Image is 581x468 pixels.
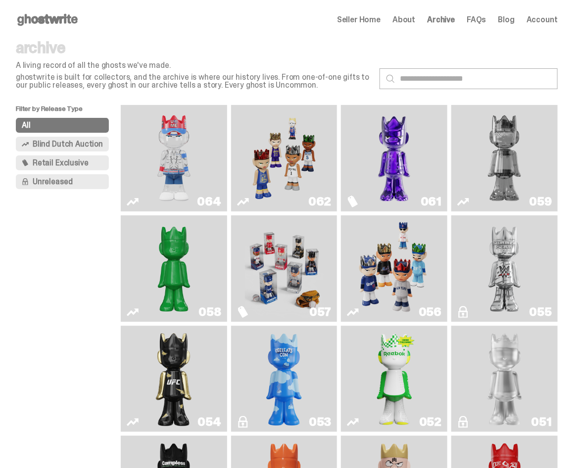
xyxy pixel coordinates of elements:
[427,16,455,24] a: Archive
[16,40,372,55] p: archive
[16,174,109,189] button: Unreleased
[33,159,88,167] span: Retail Exclusive
[33,140,103,148] span: Blind Dutch Auction
[465,219,544,318] img: I Was There SummerSlam
[355,109,434,208] img: Fantasy
[33,178,72,186] span: Unreleased
[527,16,558,24] a: Account
[127,219,221,318] a: Schrödinger's ghost: Sunday Green
[347,219,441,318] a: Game Face (2025)
[135,109,213,208] img: You Can't See Me
[457,219,552,318] a: I Was There SummerSlam
[530,196,552,208] div: 059
[152,330,195,428] img: Ruby
[309,416,331,428] div: 053
[337,16,381,24] a: Seller Home
[16,61,372,69] p: A living record of all the ghosts we've made.
[309,306,331,318] div: 057
[263,330,305,428] img: ghooooost
[198,306,221,318] div: 058
[237,330,332,428] a: ghooooost
[457,330,552,428] a: LLLoyalty
[498,16,515,24] a: Blog
[237,109,332,208] a: Game Face (2025)
[421,196,441,208] div: 061
[16,137,109,152] button: Blind Dutch Auction
[245,219,324,318] img: Game Face (2025)
[457,109,552,208] a: Two
[16,118,109,133] button: All
[347,109,441,208] a: Fantasy
[22,121,31,129] span: All
[245,109,324,208] img: Game Face (2025)
[392,16,415,24] a: About
[237,219,332,318] a: Game Face (2025)
[197,196,221,208] div: 064
[127,330,221,428] a: Ruby
[347,330,441,428] a: Court Victory
[419,416,441,428] div: 052
[373,330,416,428] img: Court Victory
[16,156,109,170] button: Retail Exclusive
[355,219,434,318] img: Game Face (2025)
[127,109,221,208] a: You Can't See Me
[197,416,221,428] div: 054
[532,416,552,428] div: 051
[465,109,544,208] img: Two
[16,73,372,89] p: ghostwrite is built for collectors, and the archive is where our history lives. From one-of-one g...
[419,306,441,318] div: 056
[484,330,526,428] img: LLLoyalty
[308,196,331,208] div: 062
[135,219,213,318] img: Schrödinger's ghost: Sunday Green
[530,306,552,318] div: 055
[16,105,121,118] p: Filter by Release Type
[467,16,486,24] a: FAQs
